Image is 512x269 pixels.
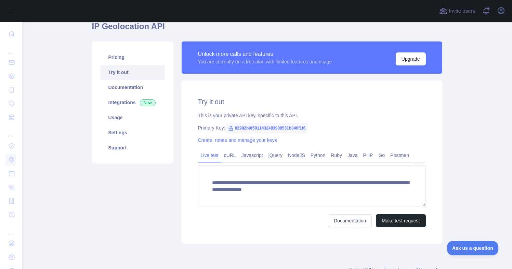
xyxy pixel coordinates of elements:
[5,41,16,55] div: ...
[285,150,308,161] a: NodeJS
[198,58,332,65] div: You are currently on a free plan with limited features and usage
[198,50,332,58] div: Unlock more calls and features
[198,124,426,131] div: Primary Key:
[396,52,426,65] button: Upgrade
[92,21,442,37] h1: IP Geolocation API
[449,7,475,15] span: Invite users
[376,150,388,161] a: Go
[447,241,498,255] iframe: Toggle Customer Support
[308,150,328,161] a: Python
[438,5,476,16] button: Invite users
[100,95,165,110] a: Integrations New
[100,140,165,155] a: Support
[100,65,165,80] a: Try it out
[376,214,425,227] button: Make test request
[239,150,266,161] a: Javascript
[328,214,372,227] a: Documentation
[140,99,156,106] span: New
[198,150,221,161] a: Live test
[198,97,426,107] h2: Try it out
[198,112,426,119] div: This is your private API key, specific to this API.
[388,150,412,161] a: Postman
[345,150,360,161] a: Java
[5,222,16,236] div: ...
[266,150,285,161] a: jQuery
[360,150,376,161] a: PHP
[221,150,239,161] a: cURL
[100,110,165,125] a: Usage
[198,137,277,143] a: Create, rotate and manage your keys
[225,123,308,133] span: 02992b0f5011432483908531b340f1f6
[100,80,165,95] a: Documentation
[100,50,165,65] a: Pricing
[328,150,345,161] a: Ruby
[100,125,165,140] a: Settings
[5,125,16,138] div: ...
